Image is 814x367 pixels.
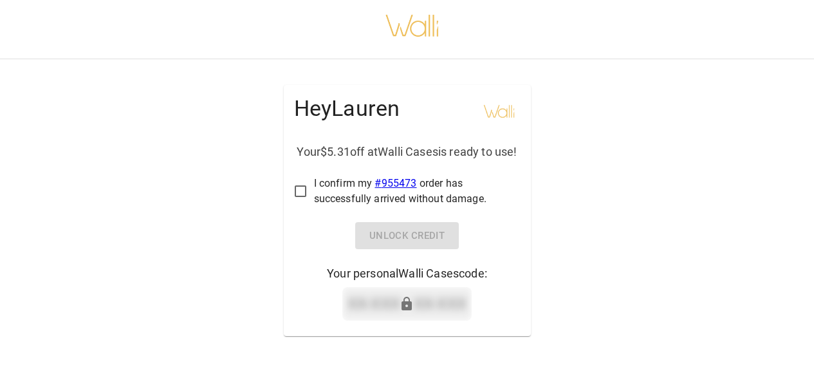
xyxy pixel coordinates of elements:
div: Walli Cases [479,95,521,127]
p: I confirm my order has successfully arrived without damage. [314,176,510,207]
a: #955473 [375,177,416,189]
p: Your personal Walli Cases code: [327,265,487,282]
p: XX-XXX - XX-XXX [347,292,467,315]
p: Your $5.31 off at Walli Cases is ready to use! [297,143,517,160]
h4: Hey Lauren [294,95,400,122]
